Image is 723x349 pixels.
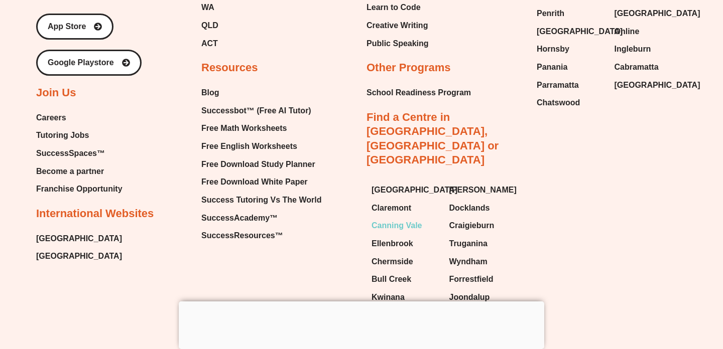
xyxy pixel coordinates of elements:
span: SuccessSpaces™ [36,146,105,161]
span: Joondalup [449,290,490,305]
span: [GEOGRAPHIC_DATA] [615,78,700,93]
iframe: Advertisement [179,301,544,346]
a: Claremont [372,201,439,216]
a: App Store [36,14,113,40]
a: Cabramatta [615,60,682,75]
a: [GEOGRAPHIC_DATA] [537,24,605,39]
span: [GEOGRAPHIC_DATA] [537,24,623,39]
a: Kwinana [372,290,439,305]
a: Blog [201,85,321,100]
span: SuccessAcademy™ [201,211,278,226]
a: Creative Writing [367,18,429,33]
span: Claremont [372,201,411,216]
a: Become a partner [36,164,123,179]
h2: Other Programs [367,61,451,75]
a: [GEOGRAPHIC_DATA] [36,231,122,246]
a: Penrith [537,6,605,21]
span: Cabramatta [615,60,659,75]
span: Chermside [372,254,413,269]
a: Franchise Opportunity [36,182,123,197]
span: Bull Creek [372,272,411,287]
a: SuccessSpaces™ [36,146,123,161]
span: Truganina [449,236,488,251]
span: Penrith [537,6,564,21]
span: [GEOGRAPHIC_DATA] [372,183,457,198]
a: Bull Creek [372,272,439,287]
span: Canning Vale [372,218,422,233]
span: Hornsby [537,42,569,57]
span: Online [615,24,640,39]
span: Panania [537,60,567,75]
a: Free Math Worksheets [201,121,321,136]
a: Tutoring Jobs [36,128,123,143]
h2: Join Us [36,86,76,100]
a: [GEOGRAPHIC_DATA] [615,6,682,21]
a: Forrestfield [449,272,517,287]
h2: Resources [201,61,258,75]
span: Parramatta [537,78,579,93]
span: Free Download White Paper [201,174,308,190]
a: Hornsby [537,42,605,57]
a: SuccessAcademy™ [201,211,321,226]
a: Online [615,24,682,39]
a: Free Download White Paper [201,174,321,190]
a: School Readiness Program [367,85,471,100]
span: Docklands [449,201,490,216]
span: App Store [48,23,86,31]
h2: International Websites [36,207,154,221]
span: Kwinana [372,290,405,305]
a: Free English Worksheets [201,139,321,154]
a: SuccessResources™ [201,228,321,243]
span: Free English Worksheets [201,139,297,154]
span: Creative Writing [367,18,428,33]
a: Free Download Study Planner [201,157,321,172]
a: Google Playstore [36,50,142,76]
a: [GEOGRAPHIC_DATA] [372,183,439,198]
span: ACT [201,36,218,51]
span: Blog [201,85,219,100]
span: Craigieburn [449,218,495,233]
a: Panania [537,60,605,75]
span: Google Playstore [48,59,114,67]
a: ACT [201,36,287,51]
span: [GEOGRAPHIC_DATA] [36,249,122,264]
iframe: Chat Widget [551,236,723,349]
a: Truganina [449,236,517,251]
span: Ingleburn [615,42,651,57]
a: Chatswood [537,95,605,110]
a: Successbot™ (Free AI Tutor) [201,103,321,118]
span: QLD [201,18,218,33]
a: Public Speaking [367,36,429,51]
span: Careers [36,110,66,125]
span: Become a partner [36,164,104,179]
a: Success Tutoring Vs The World [201,193,321,208]
a: Chermside [372,254,439,269]
span: Chatswood [537,95,580,110]
span: Forrestfield [449,272,494,287]
span: Tutoring Jobs [36,128,89,143]
a: Ellenbrook [372,236,439,251]
span: Successbot™ (Free AI Tutor) [201,103,311,118]
a: Craigieburn [449,218,517,233]
a: Ingleburn [615,42,682,57]
a: Joondalup [449,290,517,305]
a: Careers [36,110,123,125]
a: [PERSON_NAME] [449,183,517,198]
span: Ellenbrook [372,236,413,251]
span: [GEOGRAPHIC_DATA] [615,6,700,21]
a: Parramatta [537,78,605,93]
span: Free Download Study Planner [201,157,315,172]
a: [GEOGRAPHIC_DATA] [615,78,682,93]
span: SuccessResources™ [201,228,283,243]
a: Find a Centre in [GEOGRAPHIC_DATA], [GEOGRAPHIC_DATA] or [GEOGRAPHIC_DATA] [367,111,499,166]
span: Wyndham [449,254,488,269]
a: Wyndham [449,254,517,269]
a: QLD [201,18,287,33]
